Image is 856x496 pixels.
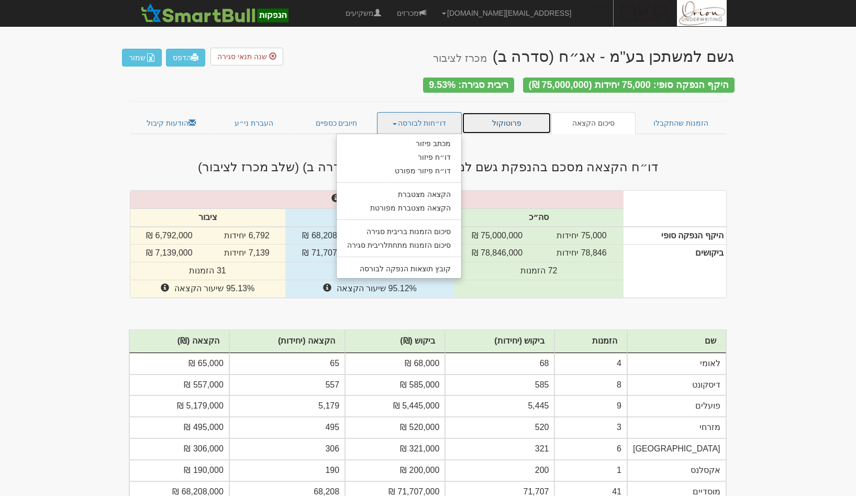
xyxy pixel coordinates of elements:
td: 75,000,000 ₪ [454,227,540,245]
a: דו״חות לבורסה [377,112,462,134]
td: 95.12% שיעור הקצאה [285,280,454,297]
td: 5,179,000 ₪ [129,395,229,417]
td: 6 [554,438,627,460]
td: 3 [554,417,627,438]
td: פועלים [627,395,726,417]
td: 71,707,000 ₪ [285,245,371,262]
th: הזמנות [554,330,627,353]
th: היקף הנפקה סופי [624,227,726,245]
td: 31 הזמנות [130,262,285,280]
a: סיכום הזמנות בריבית סגירה [337,225,461,238]
small: מכרז לציבור [433,52,487,64]
td: 585 [445,374,554,396]
th: ביקוש (יחידות) [445,330,554,353]
td: 7,139,000 ₪ [130,245,209,262]
td: 190 [229,460,345,481]
div: גשם למשתכן בע"מ - אג״ח (סדרה ב) [433,48,734,65]
td: 95.13% שיעור הקצאה [130,280,285,297]
div: % [125,193,629,205]
td: 557 [229,374,345,396]
td: 5,445,000 ₪ [345,395,445,417]
a: דו״ח פיזור [337,150,461,164]
a: חיובים כספיים [296,112,377,134]
td: 306,000 ₪ [129,438,229,460]
td: [GEOGRAPHIC_DATA] [627,438,726,460]
td: 5,179 [229,395,345,417]
td: 9 [554,395,627,417]
td: 190,000 ₪ [129,460,229,481]
th: סה״כ [454,208,624,227]
a: פרוטוקול [462,112,552,134]
td: 65,000 ₪ [129,353,229,374]
td: 306 [229,438,345,460]
th: הקצאה (₪) [129,330,229,353]
td: 78,846,000 ₪ [454,245,540,262]
td: לאומי [627,353,726,374]
a: הקצאה מצטברת [337,188,461,201]
td: 68 [445,353,554,374]
a: מכתב פיזור [337,137,461,150]
td: 495,000 ₪ [129,417,229,438]
a: הזמנות שהתקבלו [636,112,727,134]
td: 321 [445,438,554,460]
a: דו״ח פיזור מפורט [337,164,461,178]
td: 557,000 ₪ [129,374,229,396]
a: סיכום הקצאה [551,112,636,134]
th: שם [627,330,726,353]
div: ריבית סגירה: 9.53% [423,78,514,93]
span: שנה תנאי סגירה [217,52,267,61]
th: מוסדיים [285,208,454,227]
td: 6,792,000 ₪ [130,227,209,245]
td: 520,000 ₪ [345,417,445,438]
th: ביקושים [624,245,726,297]
td: 8 [554,374,627,396]
a: הקצאה מצטברת מפורטת [337,201,461,215]
td: 68,208,000 ₪ [285,227,371,245]
a: הודעות קיבול [130,112,213,134]
h3: דו״ח הקצאה מסכם בהנפקת גשם למשתכן בע"מ - אג״ח (סדרה ב) (שלב מכרז לציבור) [122,160,735,174]
td: מזרחי [627,417,726,438]
td: 585,000 ₪ [345,374,445,396]
td: 72 הזמנות [454,262,624,280]
td: 495 [229,417,345,438]
td: דיסקונט [627,374,726,396]
a: הדפס [166,49,205,67]
th: ביקוש (₪) [345,330,445,353]
button: שמור [122,49,162,67]
a: קובץ תוצאות הנפקה לבורסה [337,262,461,275]
button: שנה תנאי סגירה [210,48,283,65]
td: 68,000 ₪ [345,353,445,374]
td: 6,792 יחידות [208,227,285,245]
th: ציבור [130,208,285,227]
div: היקף הנפקה סופי: 75,000 יחידות (75,000,000 ₪) [523,78,735,93]
td: 65 [229,353,345,374]
td: 41 הזמנות [285,262,454,280]
td: 200,000 ₪ [345,460,445,481]
td: 1 [554,460,627,481]
td: 75,000 יחידות [540,227,624,245]
a: סיכום הזמנות מתחתלריבית סגירה [337,238,461,252]
td: 200 [445,460,554,481]
td: 78,846 יחידות [540,245,624,262]
td: 321,000 ₪ [345,438,445,460]
td: 4 [554,353,627,374]
img: SmartBull Logo [138,3,292,24]
a: העברת ני״ע [213,112,296,134]
td: 520 [445,417,554,438]
td: 7,139 יחידות [208,245,285,262]
td: אקסלנס [627,460,726,481]
td: 5,445 [445,395,554,417]
img: excel-file-white.png [147,53,155,62]
th: הקצאה (יחידות) [229,330,345,353]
